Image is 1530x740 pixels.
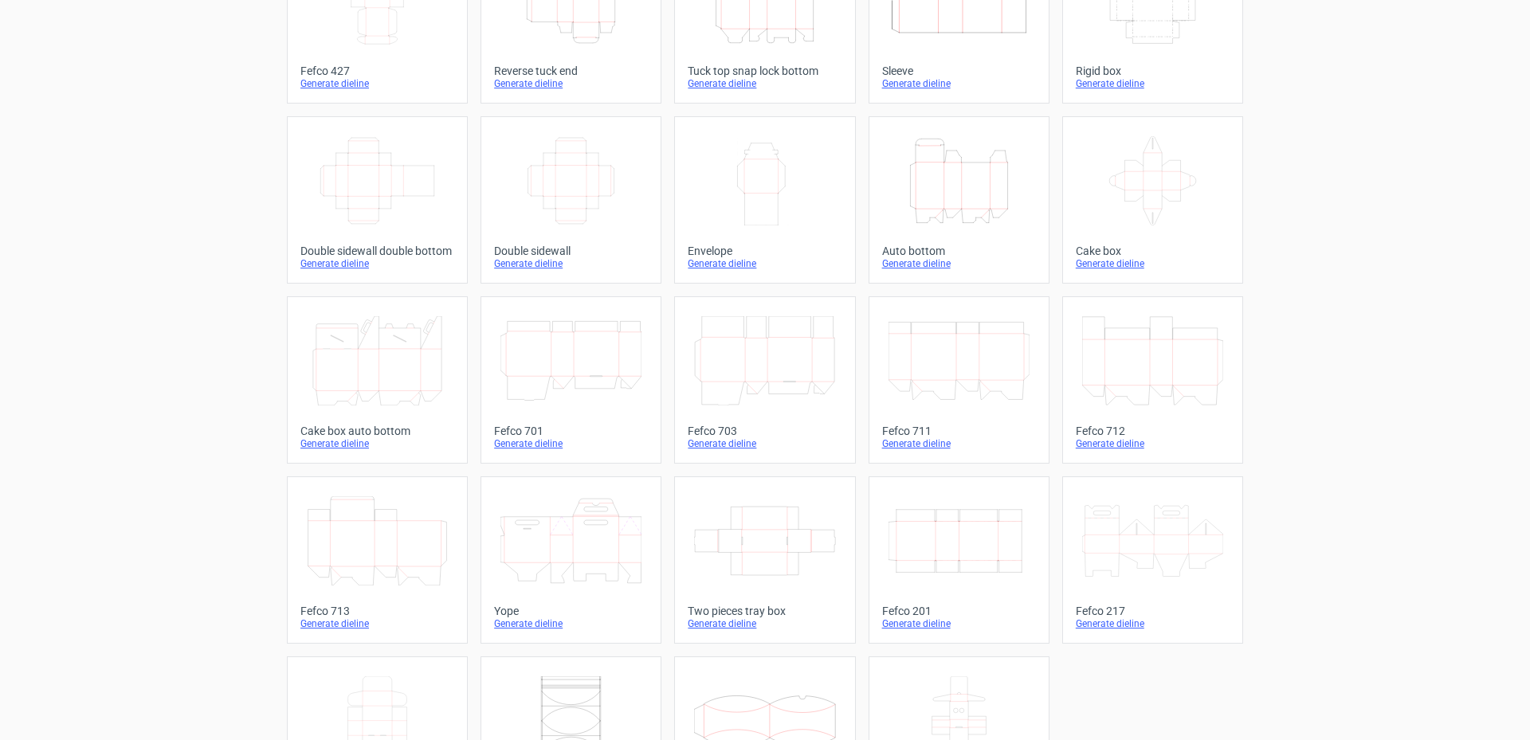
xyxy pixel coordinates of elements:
[882,245,1036,257] div: Auto bottom
[688,605,841,617] div: Two pieces tray box
[869,116,1049,284] a: Auto bottomGenerate dieline
[287,116,468,284] a: Double sidewall double bottomGenerate dieline
[300,425,454,437] div: Cake box auto bottom
[494,245,648,257] div: Double sidewall
[494,257,648,270] div: Generate dieline
[300,65,454,77] div: Fefco 427
[882,425,1036,437] div: Fefco 711
[688,437,841,450] div: Generate dieline
[1062,116,1243,284] a: Cake boxGenerate dieline
[1076,77,1230,90] div: Generate dieline
[481,476,661,644] a: YopeGenerate dieline
[494,77,648,90] div: Generate dieline
[882,617,1036,630] div: Generate dieline
[688,617,841,630] div: Generate dieline
[882,437,1036,450] div: Generate dieline
[481,296,661,464] a: Fefco 701Generate dieline
[1062,296,1243,464] a: Fefco 712Generate dieline
[882,65,1036,77] div: Sleeve
[300,605,454,617] div: Fefco 713
[300,437,454,450] div: Generate dieline
[688,65,841,77] div: Tuck top snap lock bottom
[494,605,648,617] div: Yope
[1076,245,1230,257] div: Cake box
[882,605,1036,617] div: Fefco 201
[882,77,1036,90] div: Generate dieline
[494,65,648,77] div: Reverse tuck end
[1076,65,1230,77] div: Rigid box
[1076,425,1230,437] div: Fefco 712
[494,437,648,450] div: Generate dieline
[1062,476,1243,644] a: Fefco 217Generate dieline
[1076,437,1230,450] div: Generate dieline
[869,476,1049,644] a: Fefco 201Generate dieline
[674,476,855,644] a: Two pieces tray boxGenerate dieline
[300,77,454,90] div: Generate dieline
[688,425,841,437] div: Fefco 703
[688,77,841,90] div: Generate dieline
[688,245,841,257] div: Envelope
[1076,605,1230,617] div: Fefco 217
[300,245,454,257] div: Double sidewall double bottom
[674,116,855,284] a: EnvelopeGenerate dieline
[882,257,1036,270] div: Generate dieline
[300,257,454,270] div: Generate dieline
[494,425,648,437] div: Fefco 701
[688,257,841,270] div: Generate dieline
[287,476,468,644] a: Fefco 713Generate dieline
[1076,617,1230,630] div: Generate dieline
[481,116,661,284] a: Double sidewallGenerate dieline
[1076,257,1230,270] div: Generate dieline
[287,296,468,464] a: Cake box auto bottomGenerate dieline
[674,296,855,464] a: Fefco 703Generate dieline
[869,296,1049,464] a: Fefco 711Generate dieline
[494,617,648,630] div: Generate dieline
[300,617,454,630] div: Generate dieline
